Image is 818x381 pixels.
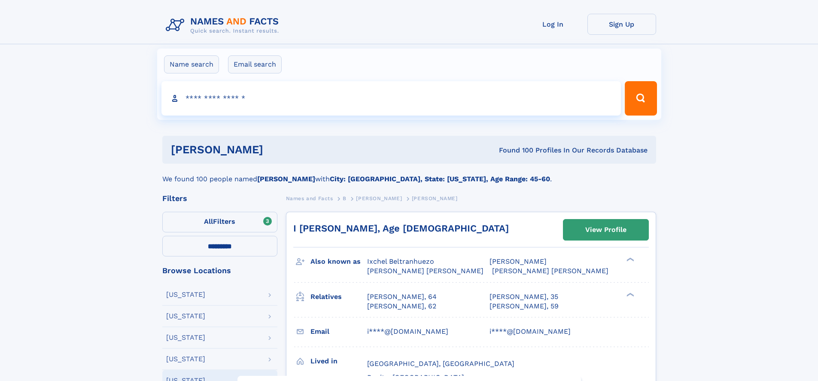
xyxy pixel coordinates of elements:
[228,55,282,73] label: Email search
[587,14,656,35] a: Sign Up
[204,217,213,226] span: All
[412,195,458,201] span: [PERSON_NAME]
[310,354,367,369] h3: Lived in
[310,290,367,304] h3: Relatives
[166,356,205,363] div: [US_STATE]
[367,302,436,311] a: [PERSON_NAME], 62
[166,313,205,320] div: [US_STATE]
[381,146,648,155] div: Found 100 Profiles In Our Records Database
[162,212,277,232] label: Filters
[490,302,559,311] a: [PERSON_NAME], 59
[367,267,484,275] span: [PERSON_NAME] [PERSON_NAME]
[162,14,286,37] img: Logo Names and Facts
[171,144,381,155] h1: [PERSON_NAME]
[367,360,514,368] span: [GEOGRAPHIC_DATA], [GEOGRAPHIC_DATA]
[624,292,635,297] div: ❯
[162,267,277,274] div: Browse Locations
[166,291,205,298] div: [US_STATE]
[625,81,657,116] button: Search Button
[490,292,558,302] a: [PERSON_NAME], 35
[330,175,550,183] b: City: [GEOGRAPHIC_DATA], State: [US_STATE], Age Range: 45-60
[343,193,347,204] a: B
[164,55,219,73] label: Name search
[162,164,656,184] div: We found 100 people named with .
[356,193,402,204] a: [PERSON_NAME]
[356,195,402,201] span: [PERSON_NAME]
[310,254,367,269] h3: Also known as
[257,175,315,183] b: [PERSON_NAME]
[490,257,547,265] span: [PERSON_NAME]
[367,257,434,265] span: Ixchel Beltranhuezo
[585,220,626,240] div: View Profile
[166,334,205,341] div: [US_STATE]
[310,324,367,339] h3: Email
[162,195,277,202] div: Filters
[293,223,509,234] a: I [PERSON_NAME], Age [DEMOGRAPHIC_DATA]
[492,267,608,275] span: [PERSON_NAME] [PERSON_NAME]
[161,81,621,116] input: search input
[624,257,635,262] div: ❯
[286,193,333,204] a: Names and Facts
[519,14,587,35] a: Log In
[367,292,437,302] a: [PERSON_NAME], 64
[563,219,648,240] a: View Profile
[343,195,347,201] span: B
